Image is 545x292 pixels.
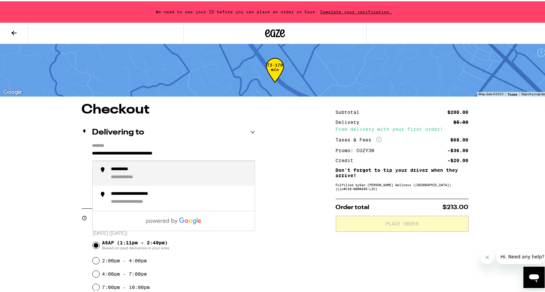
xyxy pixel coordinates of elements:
[336,109,364,113] div: Subtotal
[448,157,469,161] div: -$20.00
[454,119,469,123] div: $5.00
[318,8,394,13] span: Complete your verification.
[102,270,147,275] label: 4:00pm - 7:00pm
[497,248,545,263] iframe: Message from company
[102,239,169,249] span: ASAP (1:11pm - 2:49pm)
[336,214,469,230] button: Place Order
[266,62,284,87] div: 72-170 min
[443,203,469,209] span: $213.00
[479,91,503,95] span: Map data ©2025
[102,244,169,249] span: Based on past deliveries in your area
[448,147,469,151] div: -$36.00
[523,265,545,287] iframe: Button to launch messaging window
[336,203,370,209] span: Order total
[336,126,469,130] div: Free delivery with your first order!
[386,220,418,225] span: Place Order
[336,166,469,177] p: Don't forget to tip your driver when they arrive!
[93,229,255,235] p: [DATE] ([DATE])
[82,102,255,115] h1: Checkout
[336,147,379,151] div: Promo: COZY30
[92,127,144,135] h2: Delivering to
[336,181,469,189] div: Fulfilled by San [PERSON_NAME] Wellness ([GEOGRAPHIC_DATA]) (Lic# C10-0000435-LIC )
[336,136,382,142] div: Taxes & Fees
[156,8,318,13] span: We need to see your ID before you can place an order on Eaze.
[2,87,24,95] a: Open this area in Google Maps (opens a new window)
[481,249,494,263] iframe: Close message
[451,136,469,141] div: $69.00
[336,119,364,123] div: Delivery
[102,283,150,289] label: 7:00pm - 10:00pm
[2,87,24,95] img: Google
[102,257,147,262] label: 2:00pm - 4:00pm
[336,157,358,161] div: Credit
[507,91,517,95] a: Terms
[448,109,469,113] div: $200.00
